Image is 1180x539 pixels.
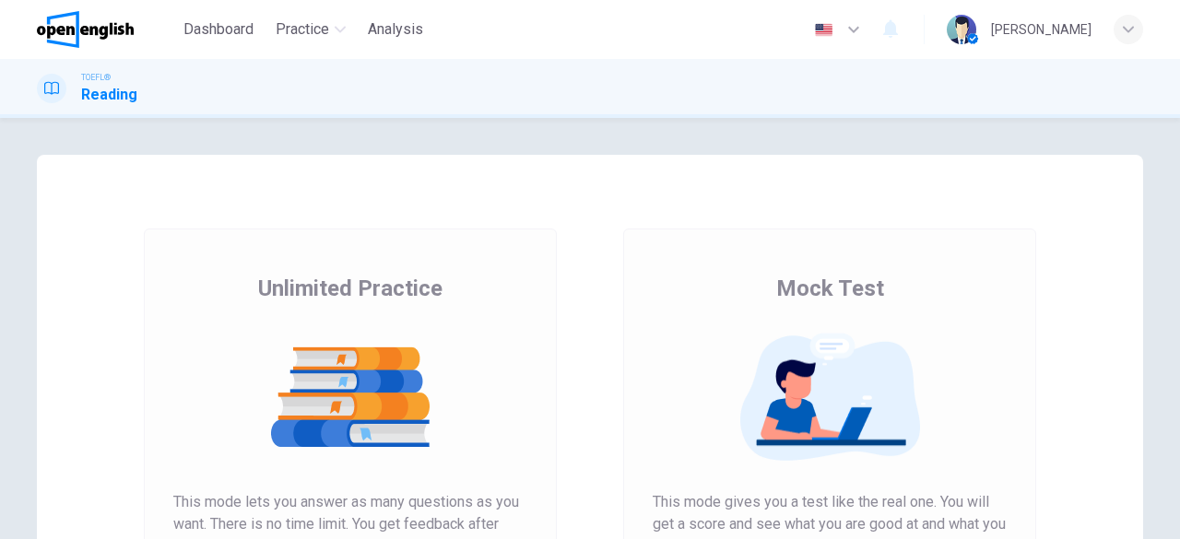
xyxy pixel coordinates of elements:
button: Practice [268,13,353,46]
img: en [812,23,835,37]
button: Dashboard [176,13,261,46]
span: TOEFL® [81,71,111,84]
span: Practice [276,18,329,41]
span: Dashboard [183,18,254,41]
img: OpenEnglish logo [37,11,134,48]
div: [PERSON_NAME] [991,18,1091,41]
button: Analysis [360,13,431,46]
span: Unlimited Practice [258,274,442,303]
a: OpenEnglish logo [37,11,176,48]
span: Analysis [368,18,423,41]
h1: Reading [81,84,137,106]
img: Profile picture [947,15,976,44]
span: Mock Test [776,274,884,303]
